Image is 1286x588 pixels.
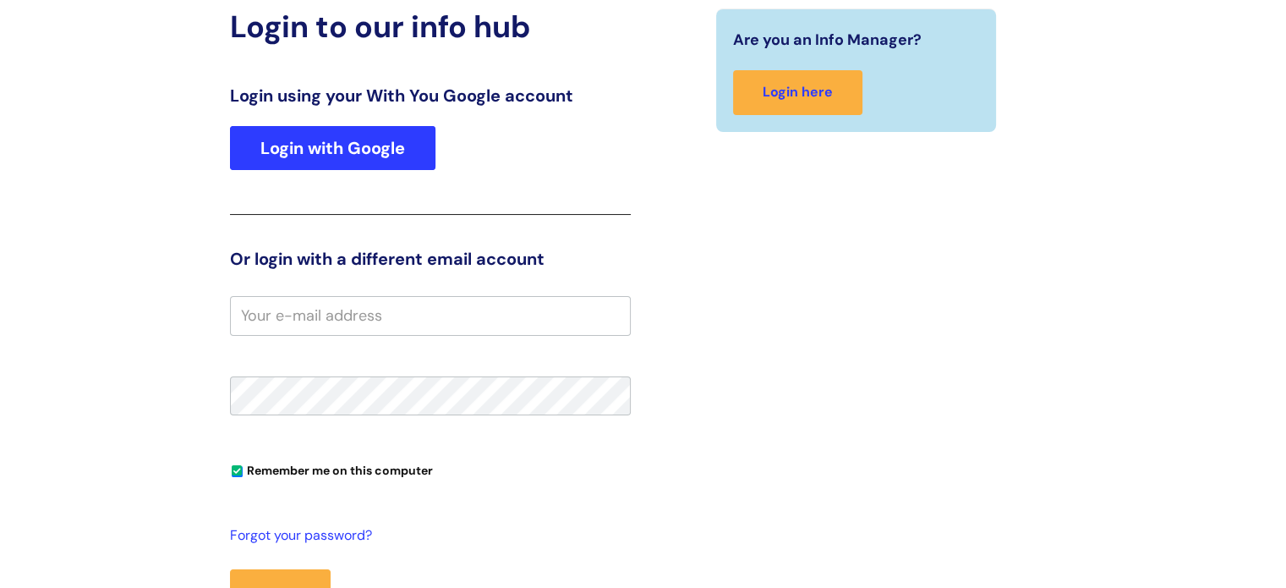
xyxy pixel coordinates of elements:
a: Login with Google [230,126,435,170]
label: Remember me on this computer [230,459,433,478]
h3: Login using your With You Google account [230,85,631,106]
h2: Login to our info hub [230,8,631,45]
a: Login here [733,70,862,115]
a: Forgot your password? [230,524,622,548]
span: Are you an Info Manager? [733,26,922,53]
h3: Or login with a different email account [230,249,631,269]
div: You can uncheck this option if you're logging in from a shared device [230,456,631,483]
input: Remember me on this computer [232,466,243,477]
input: Your e-mail address [230,296,631,335]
